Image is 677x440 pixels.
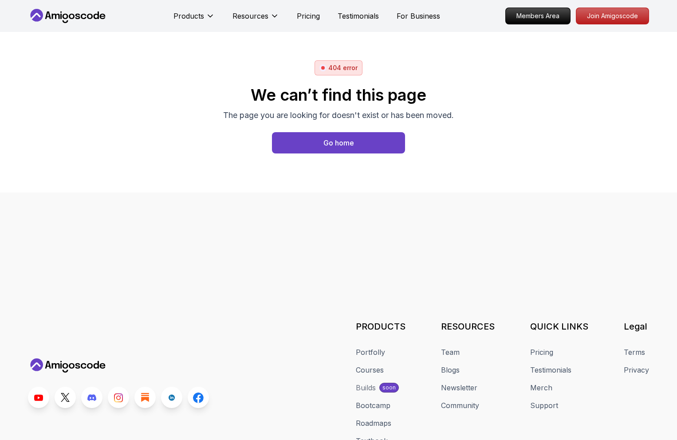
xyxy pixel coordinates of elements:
[272,132,405,153] a: Home page
[323,137,354,148] div: Go home
[530,400,558,411] a: Support
[505,8,571,24] a: Members Area
[188,387,209,408] a: Facebook link
[108,387,129,408] a: Instagram link
[134,387,156,408] a: Blog link
[441,365,460,375] a: Blogs
[356,418,391,428] a: Roadmaps
[441,400,479,411] a: Community
[356,365,384,375] a: Courses
[506,8,570,24] p: Members Area
[397,11,440,21] a: For Business
[55,387,76,408] a: Twitter link
[441,347,460,357] a: Team
[624,320,649,333] h3: Legal
[328,63,358,72] p: 404 error
[441,320,495,333] h3: RESOURCES
[356,400,390,411] a: Bootcamp
[338,11,379,21] a: Testimonials
[576,8,649,24] a: Join Amigoscode
[624,347,645,357] a: Terms
[530,320,588,333] h3: QUICK LINKS
[161,387,182,408] a: LinkedIn link
[223,86,454,104] h2: We can’t find this page
[530,382,552,393] a: Merch
[232,11,268,21] p: Resources
[441,382,477,393] a: Newsletter
[173,11,204,21] p: Products
[624,365,649,375] a: Privacy
[81,387,102,408] a: Discord link
[28,387,49,408] a: Youtube link
[356,320,405,333] h3: PRODUCTS
[223,109,454,122] p: The page you are looking for doesn't exist or has been moved.
[272,132,405,153] button: Go home
[530,365,571,375] a: Testimonials
[297,11,320,21] a: Pricing
[382,384,396,391] p: soon
[356,382,376,393] div: Builds
[173,11,215,28] button: Products
[356,347,385,357] a: Portfolly
[530,347,553,357] a: Pricing
[232,11,279,28] button: Resources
